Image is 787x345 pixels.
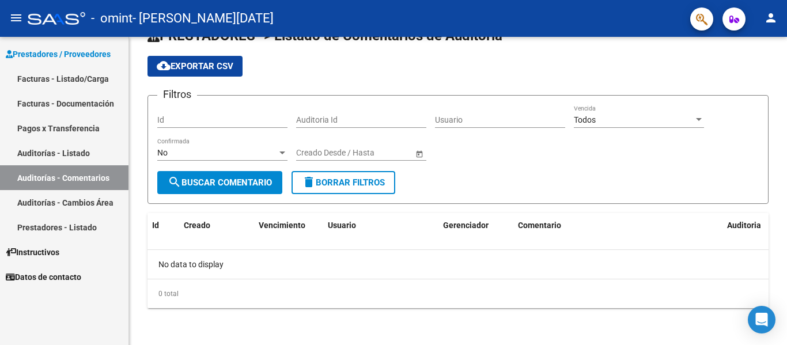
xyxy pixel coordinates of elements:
span: Buscar Comentario [168,177,272,188]
datatable-header-cell: Id [147,213,179,238]
span: - [PERSON_NAME][DATE] [133,6,274,31]
span: - omint [91,6,133,31]
span: Prestadores / Proveedores [6,48,111,60]
button: Open calendar [413,147,425,160]
datatable-header-cell: Gerenciador [438,213,513,238]
mat-icon: cloud_download [157,59,171,73]
button: Exportar CSV [147,56,243,77]
div: Open Intercom Messenger [748,306,775,333]
span: Borrar Filtros [302,177,385,188]
datatable-header-cell: Auditoria [722,213,769,238]
datatable-header-cell: Comentario [513,213,722,238]
span: No [157,148,168,157]
datatable-header-cell: Vencimiento [254,213,323,238]
mat-icon: menu [9,11,23,25]
span: Auditoria [727,221,761,230]
div: 0 total [147,279,769,308]
span: Creado [184,221,210,230]
span: Todos [574,115,596,124]
input: Start date [296,148,332,158]
span: Exportar CSV [157,61,233,71]
mat-icon: search [168,175,181,189]
datatable-header-cell: Usuario [323,213,438,238]
h3: Filtros [157,86,197,103]
span: Datos de contacto [6,271,81,283]
button: Borrar Filtros [292,171,395,194]
span: Usuario [328,221,356,230]
div: No data to display [147,250,769,279]
span: Id [152,221,159,230]
input: End date [342,148,398,158]
button: Buscar Comentario [157,171,282,194]
span: Vencimiento [259,221,305,230]
mat-icon: person [764,11,778,25]
span: Instructivos [6,246,59,259]
span: Gerenciador [443,221,489,230]
span: Comentario [518,221,561,230]
datatable-header-cell: Creado [179,213,254,238]
mat-icon: delete [302,175,316,189]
